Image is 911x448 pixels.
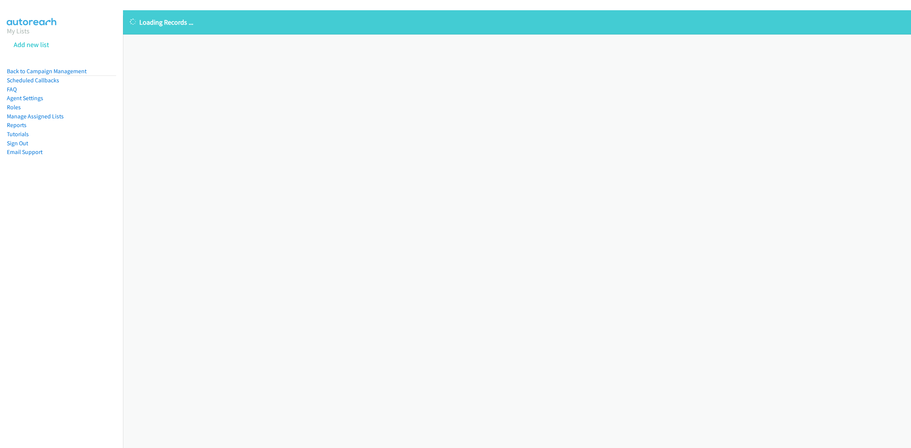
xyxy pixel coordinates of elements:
a: Email Support [7,148,43,156]
a: Roles [7,104,21,111]
a: FAQ [7,86,17,93]
a: Manage Assigned Lists [7,113,64,120]
a: Scheduled Callbacks [7,77,59,84]
a: Back to Campaign Management [7,68,87,75]
a: Tutorials [7,130,29,138]
a: Add new list [14,40,49,49]
p: Loading Records ... [130,17,904,27]
a: Sign Out [7,140,28,147]
a: My Lists [7,27,30,35]
a: Agent Settings [7,94,43,102]
a: Reports [7,121,27,129]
